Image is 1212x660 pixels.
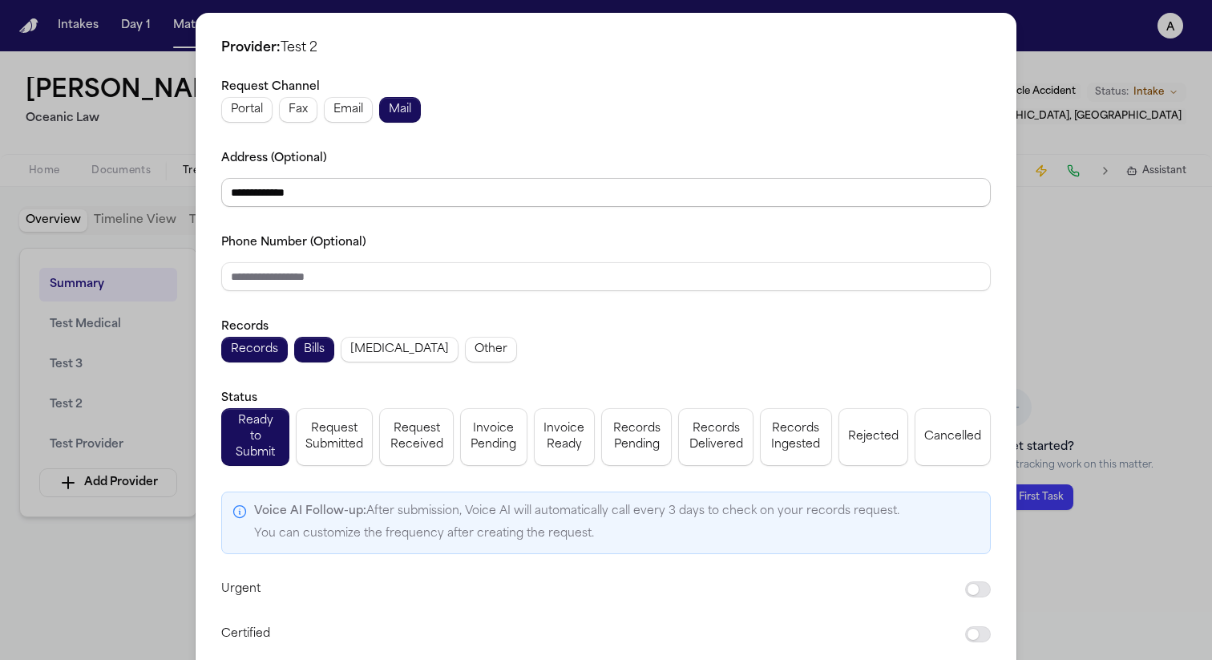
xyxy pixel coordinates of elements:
button: Records Pending [601,408,672,466]
button: Other [465,337,517,362]
p: You can customize the frequency after creating the request. [254,524,899,544]
button: Bills [294,337,334,362]
label: Address (Optional) [221,152,327,164]
button: Records [221,337,288,362]
label: Phone Number (Optional) [221,237,366,249]
label: Certified [221,625,939,644]
button: Request Received [379,408,453,466]
button: Fax [279,97,317,123]
label: Request Channel [221,81,320,93]
button: Portal [221,97,273,123]
h2: Provider: [221,38,991,58]
button: Records Delivered [678,408,753,466]
button: Cancelled [915,408,991,466]
button: Email [324,97,373,123]
button: Mail [379,97,421,123]
p: After submission, Voice AI will automatically call every 3 days to check on your records request. [254,502,899,521]
button: Ready to Submit [221,408,289,466]
span: Voice AI Follow-up: [254,505,366,517]
label: Status [221,392,257,404]
button: Records Ingested [760,408,832,466]
label: Urgent [221,580,939,599]
span: Test 2 [281,42,317,55]
button: Invoice Ready [534,408,596,466]
label: Records [221,321,269,333]
button: Invoice Pending [460,408,527,466]
button: Request Submitted [296,408,373,466]
button: [MEDICAL_DATA] [341,337,459,362]
button: Rejected [838,408,908,466]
